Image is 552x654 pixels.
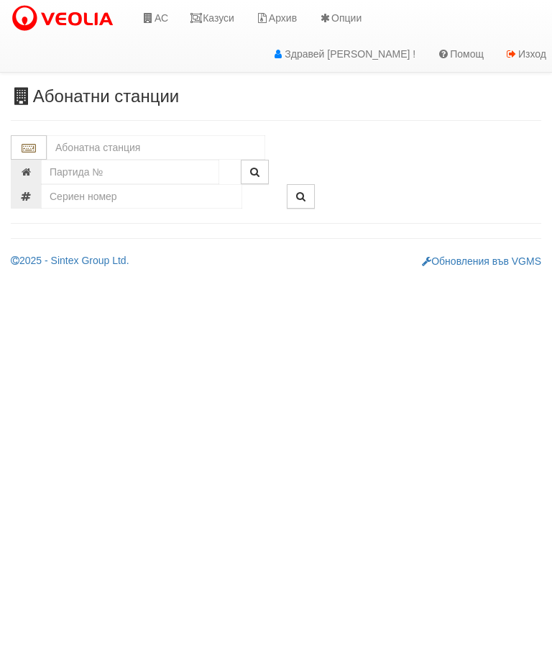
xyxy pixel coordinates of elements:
h3: Абонатни станции [11,87,541,106]
input: Партида № [41,160,219,184]
a: 2025 - Sintex Group Ltd. [11,255,129,266]
a: Помощ [426,36,494,72]
a: Здравей [PERSON_NAME] ! [261,36,426,72]
input: Абонатна станция [47,135,265,160]
input: Сериен номер [41,184,242,209]
a: Обновления във VGMS [422,255,541,267]
img: VeoliaLogo.png [11,4,120,34]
